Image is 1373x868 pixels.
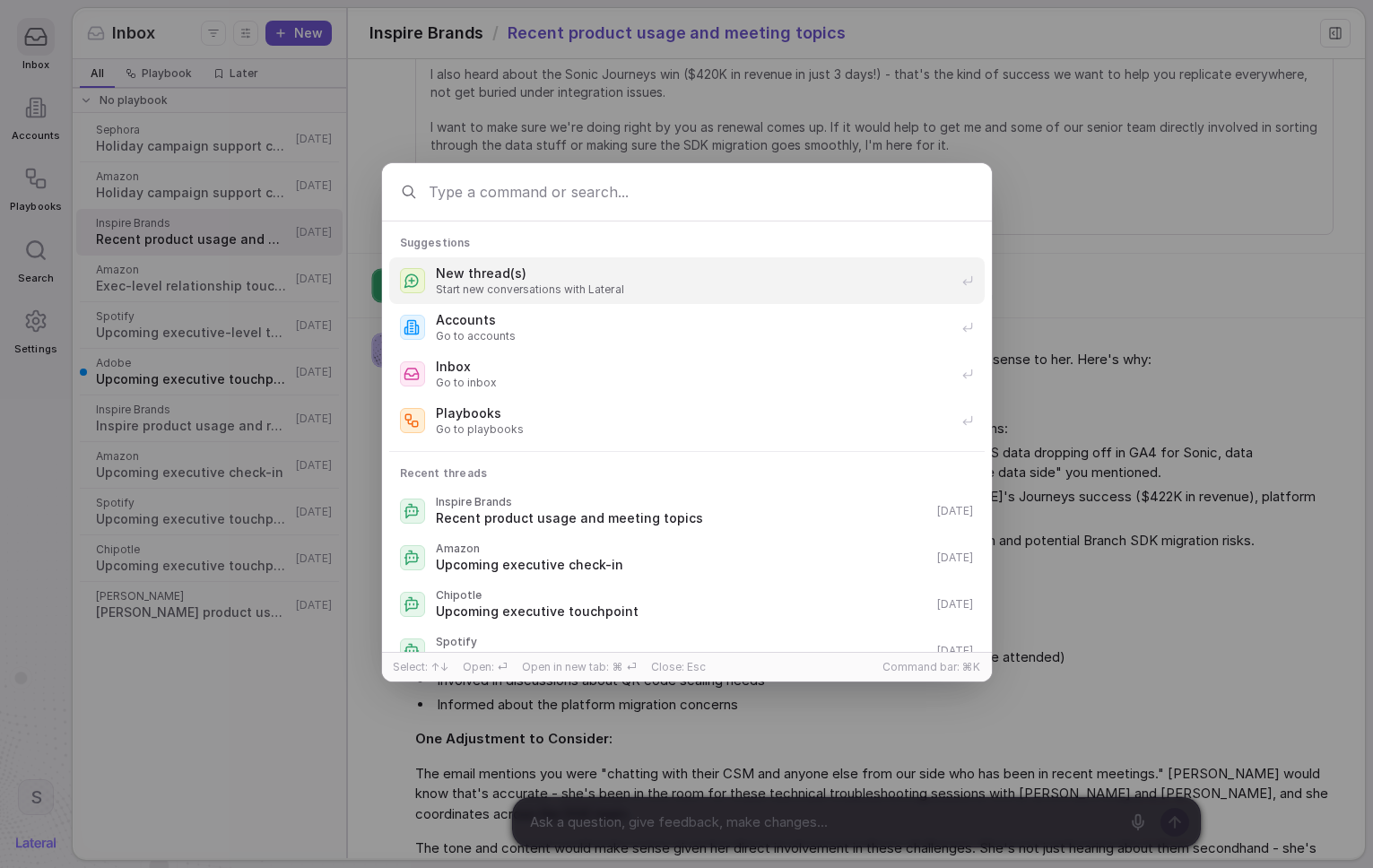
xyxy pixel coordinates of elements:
span: Inspire Brands [436,495,927,509]
span: Go to accounts [436,329,951,343]
span: Amazon [436,542,927,556]
span: Select: ↑↓ [393,660,448,674]
span: Start new conversations with Lateral [436,282,951,297]
span: Recent threads [400,466,488,481]
span: Go to inbox [436,376,951,390]
span: Upcoming executive touchpoint [436,649,927,667]
span: Spotify [436,635,927,649]
span: Suggestions [400,236,471,250]
span: Chipotle [436,588,927,603]
span: Close: Esc [651,660,706,674]
input: Type a command or search... [429,175,980,209]
span: Accounts [436,311,951,329]
span: Open: ⏎ [463,660,508,674]
span: [DATE] [937,504,973,518]
span: Upcoming executive touchpoint [436,603,927,621]
span: Open in new tab: ⌘ ⏎ [522,660,637,674]
span: [DATE] [937,644,973,658]
span: New thread(s) [436,265,951,282]
span: Command bar: ⌘K [882,660,980,674]
span: Playbooks [436,404,951,422]
span: Recent product usage and meeting topics [436,509,927,527]
span: [DATE] [937,597,973,612]
span: [DATE] [937,551,973,565]
span: Inbox [436,358,951,376]
span: Upcoming executive check-in [436,556,927,574]
span: Go to playbooks [436,422,951,437]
